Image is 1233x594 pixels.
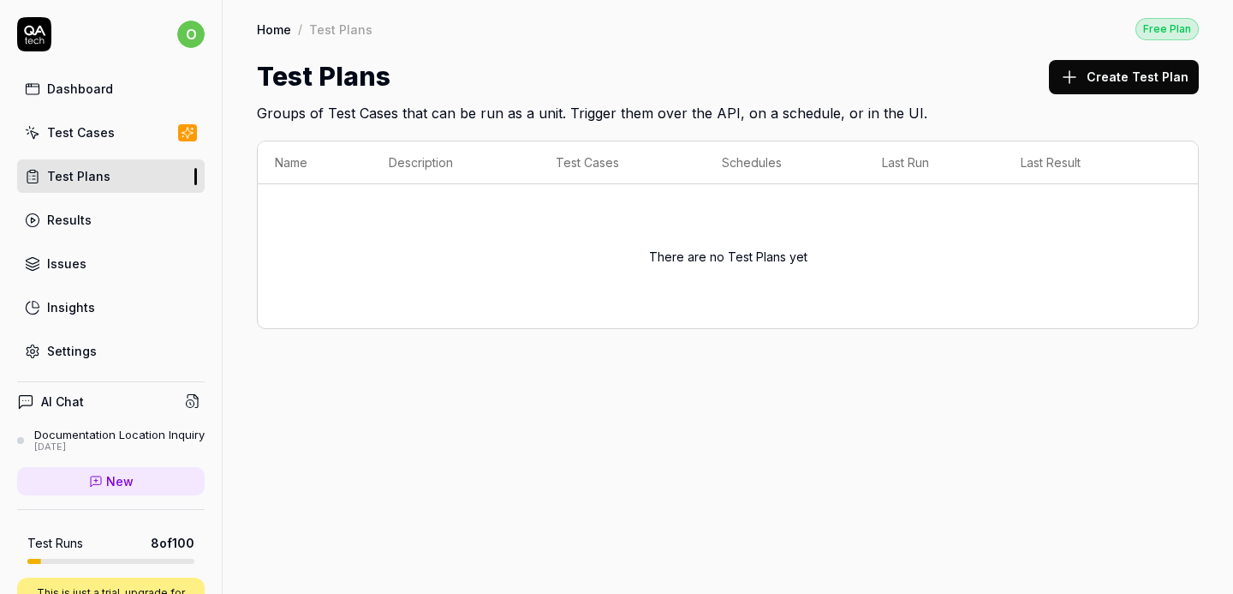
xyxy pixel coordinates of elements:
th: Last Run [865,141,1004,184]
a: Test Cases [17,116,205,149]
div: Settings [47,342,97,360]
div: Issues [47,255,86,273]
th: Name [258,141,372,184]
div: Test Cases [47,123,115,141]
div: There are no Test Plans yet [275,195,1181,318]
th: Schedules [705,141,865,184]
h1: Test Plans [257,57,390,96]
h5: Test Runs [27,536,83,551]
button: o [177,17,205,51]
a: New [17,467,205,495]
span: 8 of 100 [151,534,194,552]
a: Home [257,21,291,38]
th: Description [372,141,539,184]
a: Issues [17,247,205,280]
a: Dashboard [17,72,205,105]
div: Free Plan [1135,18,1199,40]
div: Dashboard [47,80,113,98]
a: Settings [17,334,205,368]
th: Last Result [1004,141,1164,184]
a: Test Plans [17,159,205,193]
a: Documentation Location Inquiry[DATE] [17,428,205,453]
span: o [177,21,205,48]
h4: AI Chat [41,393,84,411]
span: New [106,472,134,490]
div: [DATE] [34,441,205,453]
div: Insights [47,298,95,316]
div: Results [47,211,92,229]
h2: Groups of Test Cases that can be run as a unit. Trigger them over the API, on a schedule, or in t... [257,96,1199,123]
button: Create Test Plan [1049,60,1199,94]
div: Test Plans [47,167,110,185]
div: Test Plans [309,21,372,38]
a: Results [17,203,205,237]
div: Documentation Location Inquiry [34,428,205,441]
th: Test Cases [539,141,705,184]
div: / [298,21,302,38]
a: Insights [17,291,205,324]
button: Free Plan [1135,17,1199,40]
